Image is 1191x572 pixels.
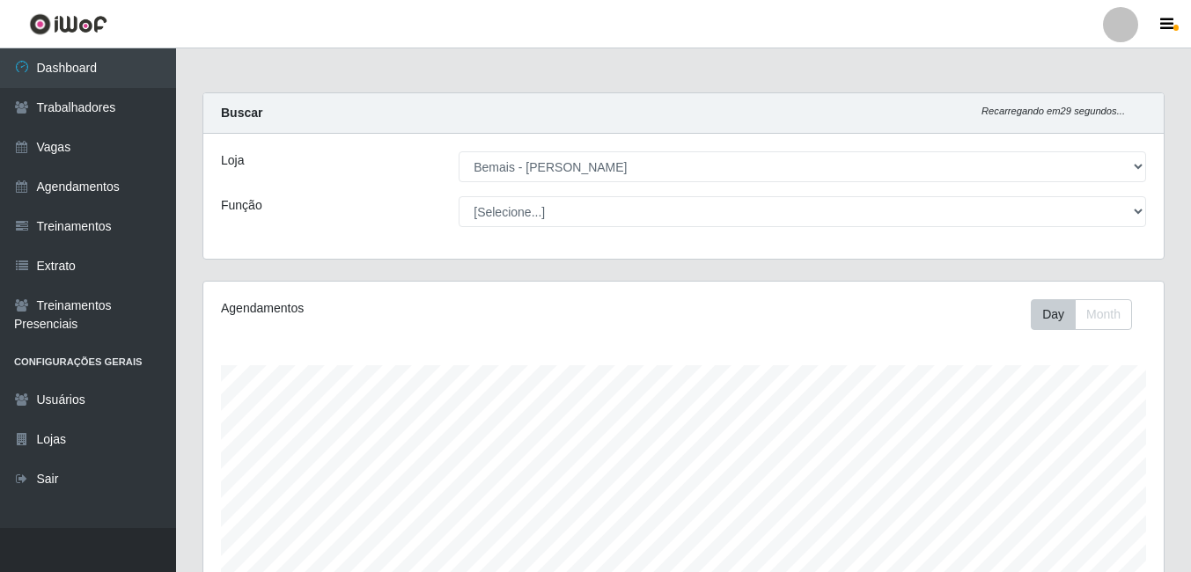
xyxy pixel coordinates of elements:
[29,13,107,35] img: CoreUI Logo
[1031,299,1146,330] div: Toolbar with button groups
[221,196,262,215] label: Função
[221,106,262,120] strong: Buscar
[1031,299,1076,330] button: Day
[981,106,1125,116] i: Recarregando em 29 segundos...
[1031,299,1132,330] div: First group
[1075,299,1132,330] button: Month
[221,151,244,170] label: Loja
[221,299,591,318] div: Agendamentos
